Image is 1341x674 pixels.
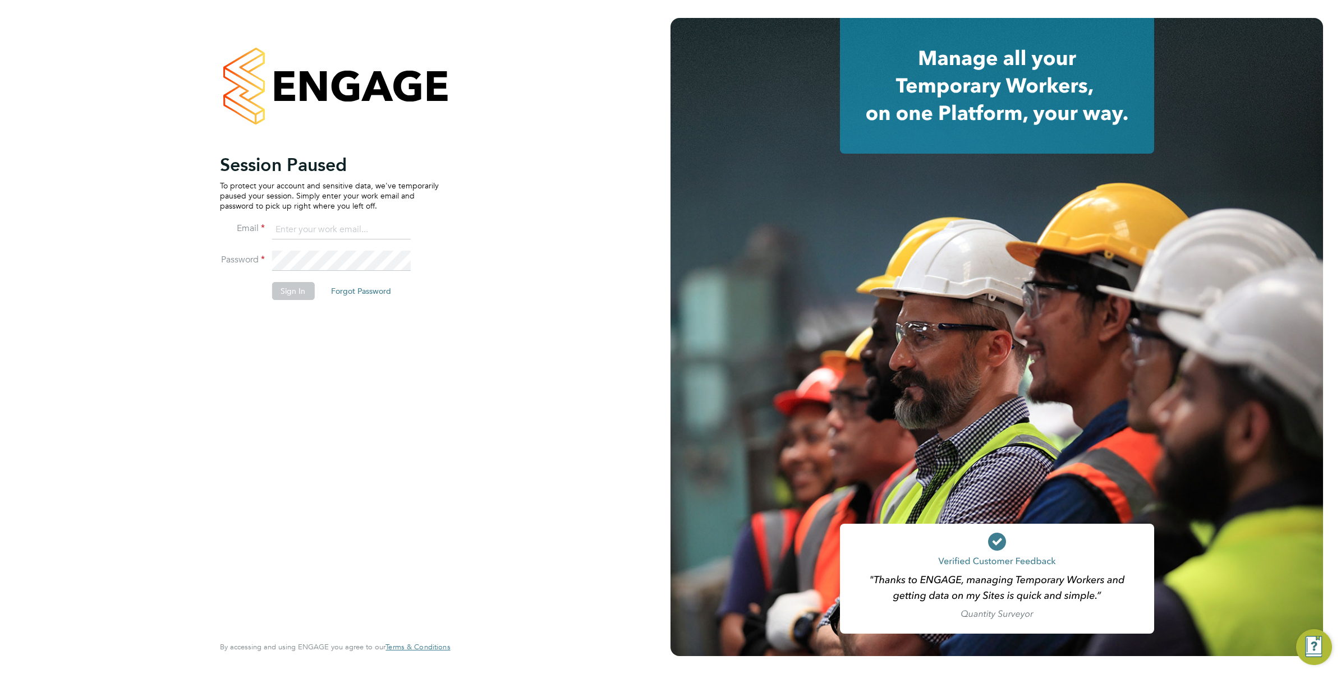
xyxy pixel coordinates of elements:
input: Enter your work email... [272,220,410,240]
p: To protect your account and sensitive data, we've temporarily paused your session. Simply enter y... [220,181,439,211]
label: Email [220,223,265,234]
span: Terms & Conditions [385,642,450,652]
span: By accessing and using ENGAGE you agree to our [220,642,450,652]
a: Terms & Conditions [385,643,450,652]
button: Forgot Password [322,282,400,300]
button: Engage Resource Center [1296,629,1332,665]
button: Sign In [272,282,314,300]
label: Password [220,254,265,266]
h2: Session Paused [220,154,439,176]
